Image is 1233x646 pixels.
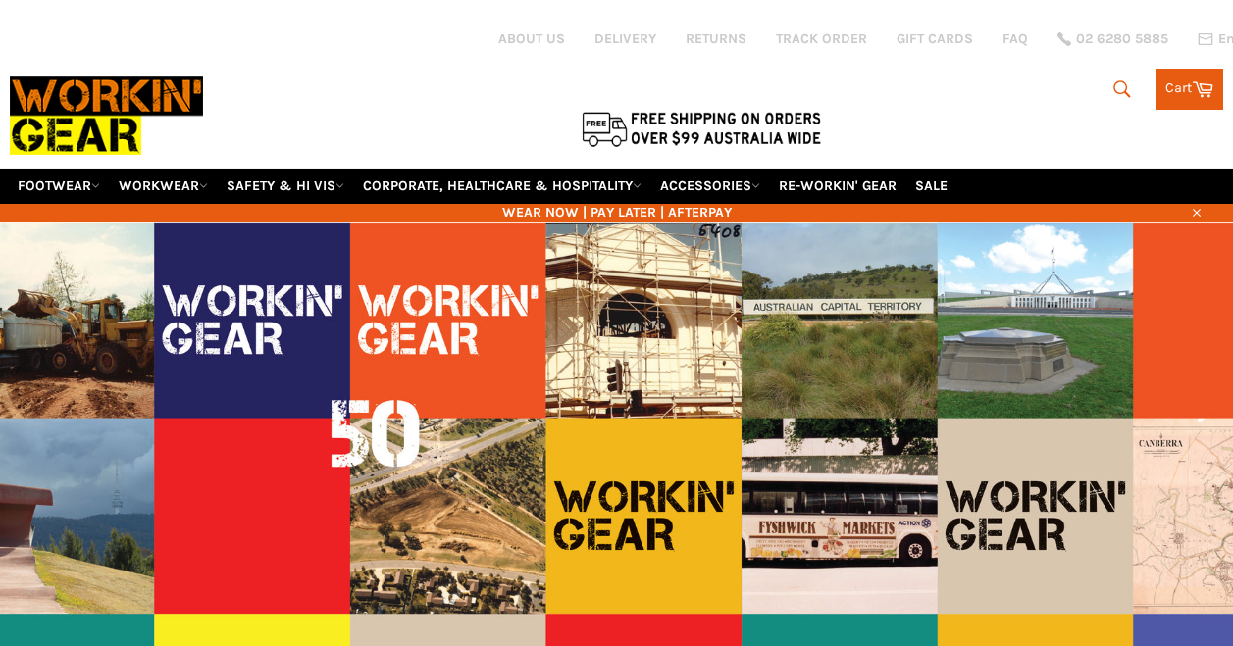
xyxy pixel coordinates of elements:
img: Flat $9.95 shipping Australia wide [579,108,824,149]
a: GIFT CARDS [897,29,973,48]
a: CORPORATE, HEALTHCARE & HOSPITALITY [355,169,649,203]
a: RETURNS [686,29,746,48]
a: DELIVERY [594,29,656,48]
a: Cart [1156,69,1223,110]
a: FOOTWEAR [10,169,108,203]
a: ACCESSORIES [652,169,768,203]
a: RE-WORKIN' GEAR [771,169,904,203]
span: WEAR NOW | PAY LATER | AFTERPAY [10,203,1223,222]
img: Workin Gear leaders in Workwear, Safety Boots, PPE, Uniforms. Australia's No.1 in Workwear [10,64,203,168]
a: WORKWEAR [111,169,216,203]
a: ABOUT US [498,29,565,48]
a: FAQ [1002,29,1028,48]
a: SALE [907,169,955,203]
a: 02 6280 5885 [1057,32,1168,46]
span: 02 6280 5885 [1076,32,1168,46]
a: SAFETY & HI VIS [219,169,352,203]
a: TRACK ORDER [776,29,867,48]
